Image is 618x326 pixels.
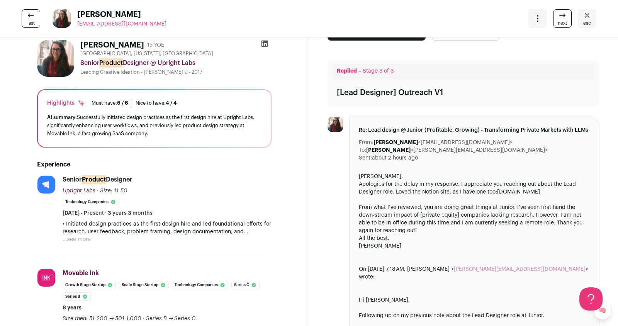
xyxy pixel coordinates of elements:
[172,281,228,289] li: Technology Companies
[359,234,590,242] div: All the best,
[359,312,590,319] div: Following up on my previous note about the Lead Designer role at Junior.
[80,51,213,57] span: [GEOGRAPHIC_DATA], [US_STATE], [GEOGRAPHIC_DATA]
[593,301,612,320] a: 🧠
[583,20,591,26] span: esc
[359,180,590,196] div: Apologies for the delay in my response. I appreciate you reaching out about the Lead Designer rol...
[80,58,272,68] div: Senior Designer @ Upright Labs
[363,68,394,74] span: Stage 3 of 3
[63,220,272,236] p: • Initiated design practices as the first design hire and led foundational efforts for research, ...
[92,100,177,106] ul: |
[47,113,261,138] div: Successfully initiated design practices as the first design hire at Upright Labs, significantly e...
[374,139,513,146] dd: <[EMAIL_ADDRESS][DOMAIN_NAME]>
[99,58,123,68] mark: Product
[37,269,55,287] img: 5778e134fe47746c212a0d3da3f9fe99bcb469b043dfe07abba739f243f3acfd.jpg
[454,267,586,272] a: [PERSON_NAME][EMAIL_ADDRESS][DOMAIN_NAME]
[27,20,35,26] span: last
[63,209,153,217] span: [DATE] - Present · 3 years 3 months
[359,265,590,289] blockquote: On [DATE] 7:18 AM, [PERSON_NAME] < > wrote:
[231,281,260,289] li: Series C
[372,154,418,162] dd: about 2 hours ago
[358,68,361,74] span: –
[328,117,343,132] img: 537f81259893cd39931eb66fc46f207fda27ecbfe4e1c08bfd91bb9f8bd8ee41
[359,204,590,234] div: From what I’ve reviewed, you are doing great things at Junior. I’ve seen first hand the down-stre...
[77,21,166,27] span: [EMAIL_ADDRESS][DOMAIN_NAME]
[53,9,71,28] img: 537f81259893cd39931eb66fc46f207fda27ecbfe4e1c08bfd91bb9f8bd8ee41
[359,154,372,162] dt: Sent:
[37,176,55,194] img: 6bf1ce85b6ed422fef7fe59260ffaa248515bbc1bce45f7468ea2e68097d1559.jpg
[80,40,144,51] h1: [PERSON_NAME]
[117,100,128,105] span: 6 / 6
[63,281,116,289] li: Growth Stage Startup
[366,146,548,154] dd: <[PERSON_NAME][EMAIL_ADDRESS][DOMAIN_NAME]>
[63,292,91,301] li: Series B
[578,9,596,28] a: Close
[37,40,74,77] img: 537f81259893cd39931eb66fc46f207fda27ecbfe4e1c08bfd91bb9f8bd8ee41
[497,189,540,195] a: [DOMAIN_NAME]
[47,115,77,120] span: AI summary:
[143,315,144,323] span: ·
[558,20,567,26] span: next
[359,296,590,304] div: Hi [PERSON_NAME],
[374,140,418,145] b: [PERSON_NAME]
[359,242,590,250] div: [PERSON_NAME]
[22,9,40,28] a: last
[579,287,603,311] iframe: Help Scout Beacon - Open
[82,175,106,184] mark: Product
[63,270,99,276] span: Movable Ink
[119,281,169,289] li: Scale Stage Startup
[359,173,590,180] div: [PERSON_NAME],
[63,316,141,321] span: Size then: 51-200 → 501-1,000
[359,126,590,134] span: Re: Lead design @ Junior (Profitable, Growing) - Transforming Private Markets with LLMs
[80,69,272,75] div: Leading Creative Ideation - [PERSON_NAME] U - 2017
[147,41,164,49] div: 15 YOE
[77,20,166,28] a: [EMAIL_ADDRESS][DOMAIN_NAME]
[166,100,177,105] span: 4 / 4
[47,99,85,107] div: Highlights
[553,9,572,28] a: next
[337,87,443,98] div: [Lead Designer] Outreach V1
[63,175,132,184] div: Senior Designer
[92,100,128,106] div: Must have:
[136,100,177,106] div: Nice to have:
[97,188,127,194] span: · Size: 11-50
[77,9,166,20] span: [PERSON_NAME]
[146,316,196,321] span: Series B → Series C
[359,139,374,146] dt: From:
[63,188,95,194] span: Upright Labs
[63,304,81,312] span: 8 years
[528,9,547,28] button: Open dropdown
[63,198,119,206] li: Technology Companies
[366,148,411,153] b: [PERSON_NAME]
[37,160,272,169] h2: Experience
[359,146,366,154] dt: To:
[63,236,91,243] button: ...see more
[337,68,357,74] span: Replied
